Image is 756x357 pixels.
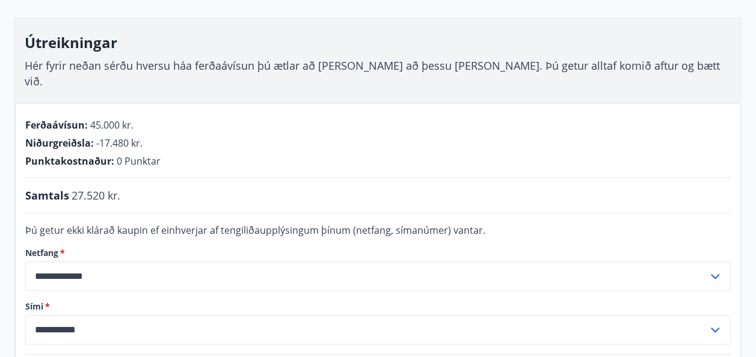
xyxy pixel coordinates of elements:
[117,154,161,168] span: 0 Punktar
[25,118,88,132] span: Ferðaávísun :
[25,224,485,237] span: Þú getur ekki klárað kaupin ef einhverjar af tengiliðaupplýsingum þínum (netfang, símanúmer) vantar.
[96,136,143,150] span: -17.480 kr.
[25,32,731,53] h3: Útreikningar
[25,154,114,168] span: Punktakostnaður :
[25,58,720,88] span: Hér fyrir neðan sérðu hversu háa ferðaávísun þú ætlar að [PERSON_NAME] að þessu [PERSON_NAME]. Þú...
[25,136,94,150] span: Niðurgreiðsla :
[25,301,731,313] label: Sími
[25,247,731,259] label: Netfang
[25,188,69,203] span: Samtals
[72,188,120,203] span: 27.520 kr.
[90,118,134,132] span: 45.000 kr.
